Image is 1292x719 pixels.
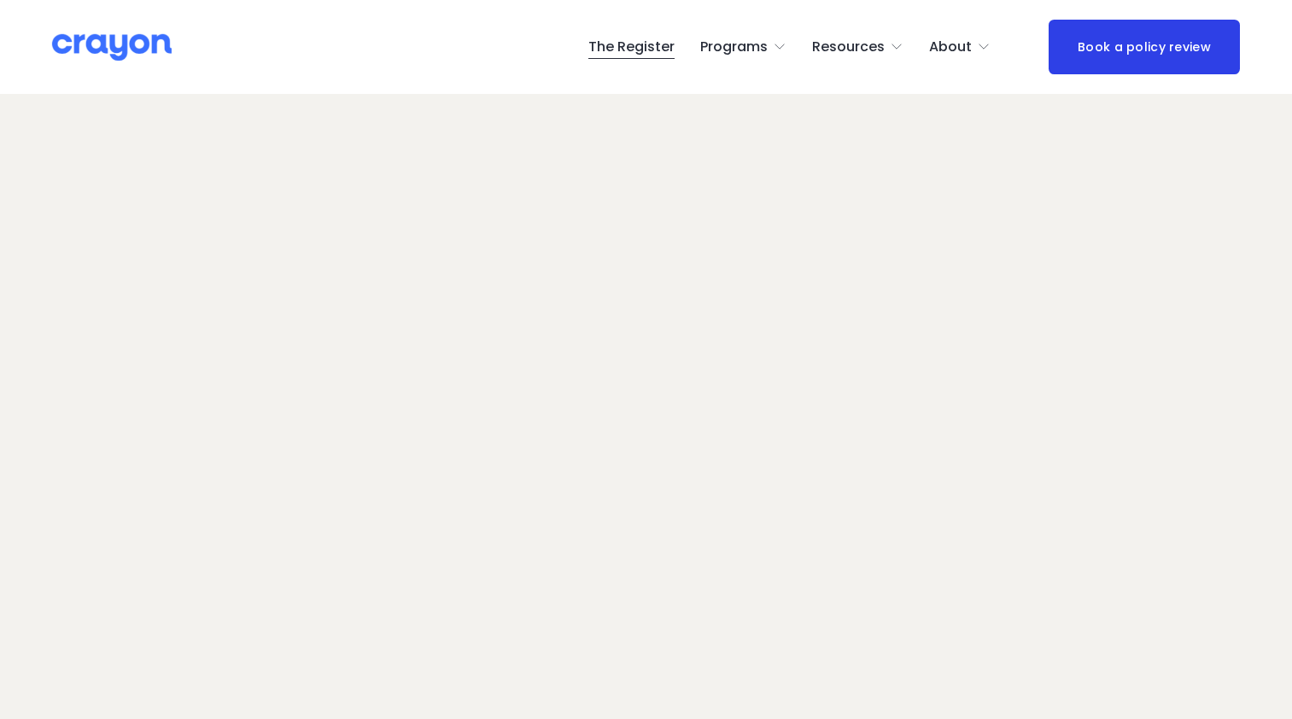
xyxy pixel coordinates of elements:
a: folder dropdown [929,33,991,61]
a: folder dropdown [812,33,903,61]
img: Crayon [52,32,172,62]
span: About [929,35,972,60]
a: Book a policy review [1049,20,1241,75]
span: Resources [812,35,885,60]
span: Programs [700,35,768,60]
a: The Register [588,33,675,61]
a: folder dropdown [700,33,786,61]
